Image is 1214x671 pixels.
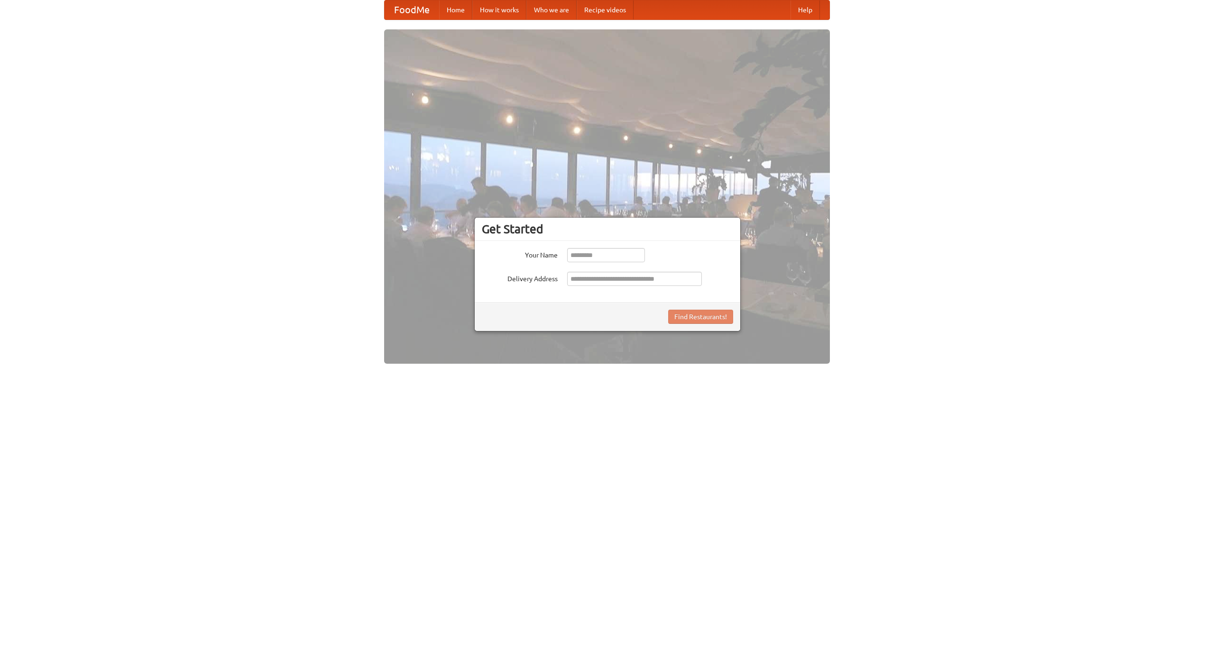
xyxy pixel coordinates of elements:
a: Home [439,0,472,19]
label: Delivery Address [482,272,558,284]
a: Recipe videos [577,0,634,19]
h3: Get Started [482,222,733,236]
a: Who we are [526,0,577,19]
a: Help [791,0,820,19]
button: Find Restaurants! [668,310,733,324]
a: How it works [472,0,526,19]
a: FoodMe [385,0,439,19]
label: Your Name [482,248,558,260]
